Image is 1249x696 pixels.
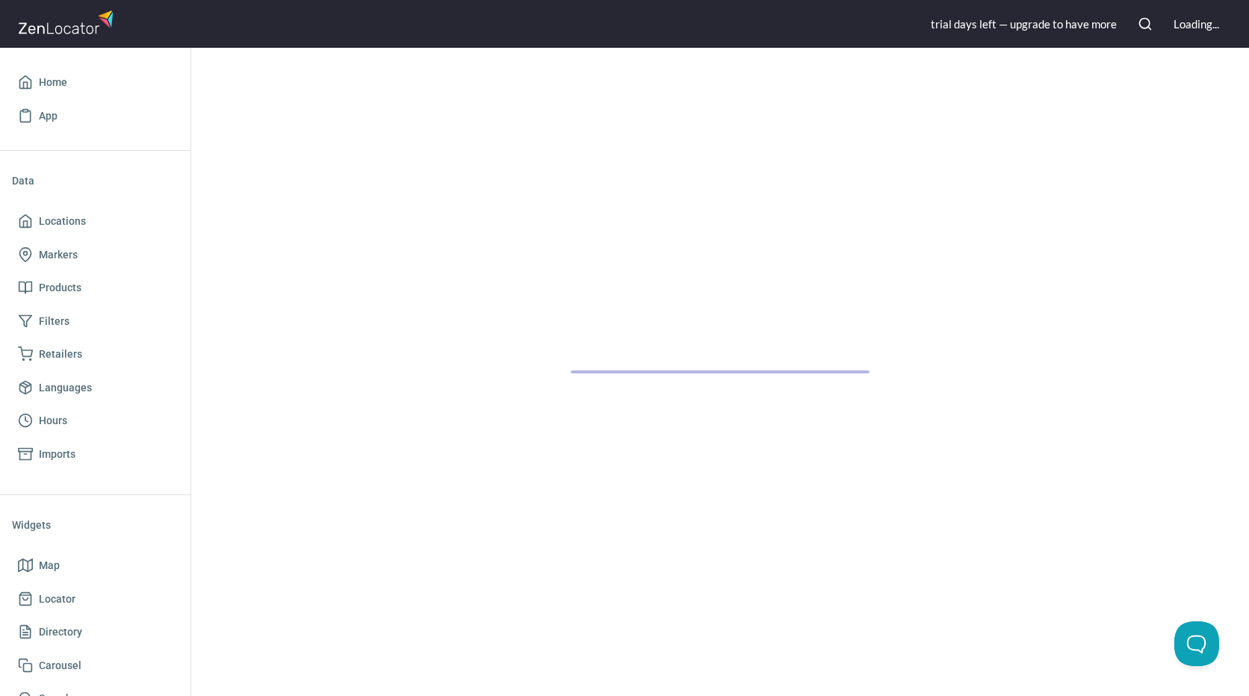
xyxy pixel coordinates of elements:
li: Widgets [12,507,179,543]
a: Products [12,271,179,305]
button: Search [1129,7,1162,40]
span: Carousel [39,656,81,675]
a: Directory [12,615,179,649]
span: Markers [39,246,78,264]
a: Home [12,66,179,99]
a: Hours [12,404,179,438]
li: Data [12,163,179,199]
div: trial day s left — upgrade to have more [931,16,1117,32]
a: Languages [12,371,179,405]
a: Locations [12,205,179,238]
span: Directory [39,623,82,641]
a: App [12,99,179,133]
a: Map [12,549,179,582]
span: App [39,107,58,125]
a: Imports [12,438,179,471]
span: Hours [39,411,67,430]
span: Filters [39,312,69,331]
a: Carousel [12,649,179,683]
span: Home [39,73,67,92]
span: Imports [39,445,75,464]
div: Loading... [1174,16,1219,32]
span: Products [39,279,81,297]
span: Languages [39,379,92,397]
span: Map [39,556,60,575]
a: Filters [12,305,179,338]
img: zenlocator [18,6,118,38]
a: Markers [12,238,179,272]
span: Retailers [39,345,82,364]
a: Retailers [12,338,179,371]
a: Locator [12,582,179,616]
span: Locations [39,212,86,231]
iframe: Toggle Customer Support [1174,621,1219,666]
span: Locator [39,590,75,609]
